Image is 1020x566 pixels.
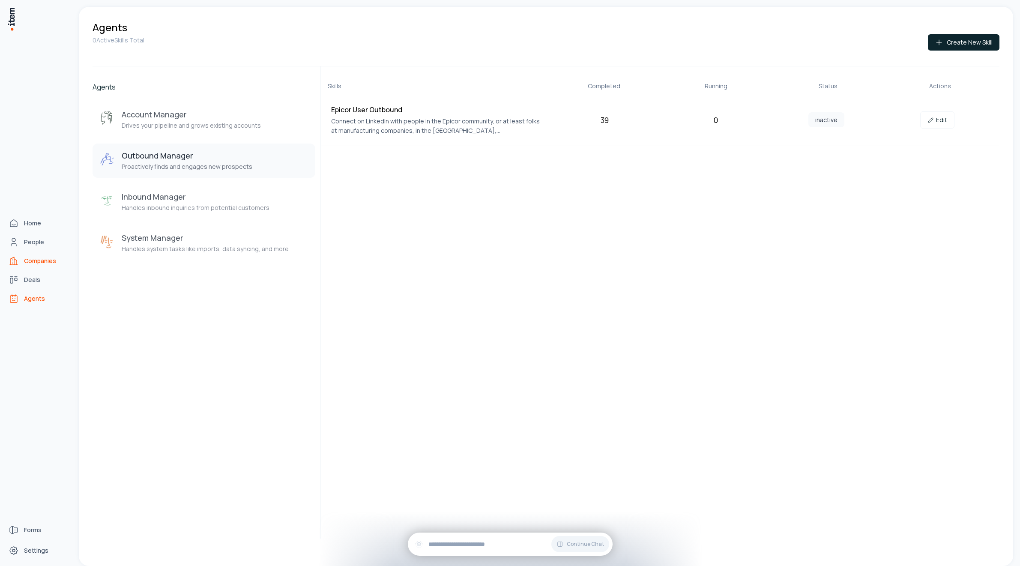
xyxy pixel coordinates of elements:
[122,233,289,243] h3: System Manager
[664,114,768,126] div: 0
[122,245,289,253] p: Handles system tasks like imports, data syncing, and more
[93,21,127,34] h1: Agents
[99,234,115,250] img: System Manager
[664,82,769,90] div: Running
[5,542,70,559] a: Settings
[5,252,70,270] a: Companies
[122,121,261,130] p: Drives your pipeline and grows existing accounts
[99,193,115,209] img: Inbound Manager
[553,114,657,126] div: 39
[93,36,144,45] p: 0 Active Skills Total
[93,226,315,260] button: System ManagerSystem ManagerHandles system tasks like imports, data syncing, and more
[7,7,15,31] img: Item Brain Logo
[122,109,261,120] h3: Account Manager
[551,536,609,552] button: Continue Chat
[122,162,252,171] p: Proactively finds and engages new prospects
[331,105,546,115] h4: Epicor User Outbound
[5,521,70,539] a: Forms
[24,526,42,534] span: Forms
[567,541,604,548] span: Continue Chat
[5,234,70,251] a: People
[328,82,545,90] div: Skills
[24,276,40,284] span: Deals
[99,152,115,168] img: Outbound Manager
[93,82,315,92] h2: Agents
[331,117,546,135] p: Connect on LinkedIn with people in the Epicor community, or at least folks at manufacturing compa...
[808,112,844,127] span: inactive
[5,290,70,307] a: Agents
[24,238,44,246] span: People
[99,111,115,126] img: Account Manager
[122,150,252,161] h3: Outbound Manager
[122,192,269,202] h3: Inbound Manager
[5,215,70,232] a: Home
[775,82,880,90] div: Status
[24,294,45,303] span: Agents
[122,204,269,212] p: Handles inbound inquiries from potential customers
[24,219,41,228] span: Home
[408,533,613,556] div: Continue Chat
[24,546,48,555] span: Settings
[93,102,315,137] button: Account ManagerAccount ManagerDrives your pipeline and grows existing accounts
[920,111,954,129] a: Edit
[93,185,315,219] button: Inbound ManagerInbound ManagerHandles inbound inquiries from potential customers
[93,144,315,178] button: Outbound ManagerOutbound ManagerProactively finds and engages new prospects
[5,271,70,288] a: Deals
[928,34,999,51] button: Create New Skill
[24,257,56,265] span: Companies
[552,82,657,90] div: Completed
[888,82,993,90] div: Actions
